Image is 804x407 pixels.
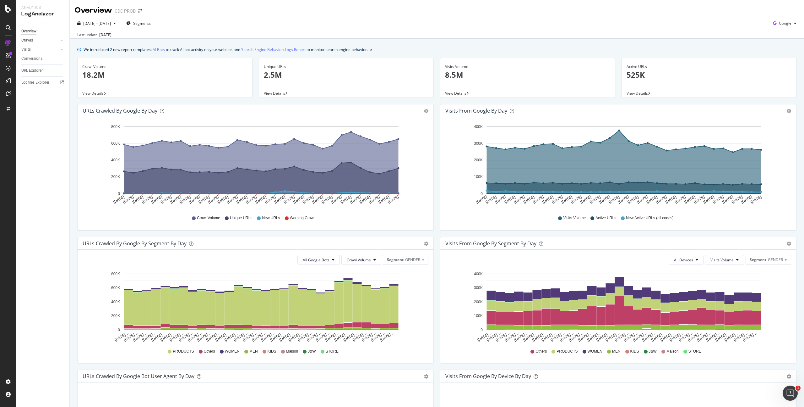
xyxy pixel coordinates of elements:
[264,70,429,80] p: 2.5M
[111,158,120,162] text: 400K
[262,215,280,221] span: New URLs
[666,349,679,354] span: Maison
[118,192,120,196] text: 0
[710,257,734,263] span: Visits Volume
[445,240,536,247] div: Visits from Google By Segment By Day
[138,9,142,13] div: arrow-right-arrow-left
[445,108,507,114] div: Visits from Google by day
[617,195,630,204] text: [DATE]
[474,125,483,129] text: 400K
[750,195,762,204] text: [DATE]
[21,79,49,86] div: Logfiles Explorer
[630,349,639,354] span: KIDS
[796,386,801,391] span: 1
[249,349,258,354] span: MEN
[122,195,135,204] text: [DATE]
[118,328,120,332] text: 0
[21,10,64,18] div: LogAnalyzer
[179,195,191,204] text: [DATE]
[21,46,31,53] div: Visits
[75,18,118,28] button: [DATE] - [DATE]
[649,349,657,354] span: J&W
[349,195,362,204] text: [DATE]
[779,20,791,26] span: Google
[535,349,547,354] span: Others
[197,215,220,221] span: Crawl Volume
[198,195,210,204] text: [DATE]
[111,286,120,290] text: 600K
[474,300,483,304] text: 200K
[82,91,104,96] span: View Details
[445,373,531,379] div: Visits From Google By Device By Day
[445,122,789,209] svg: A chart.
[21,79,65,86] a: Logfiles Explorer
[268,349,276,354] span: KIDS
[445,70,610,80] p: 8.5M
[551,195,563,204] text: [DATE]
[21,55,42,62] div: Conversions
[111,125,120,129] text: 800K
[341,255,381,265] button: Crawl Volume
[740,195,753,204] text: [DATE]
[627,70,792,80] p: 525K
[481,328,483,332] text: 0
[504,195,516,204] text: [DATE]
[207,195,220,204] text: [DATE]
[111,272,120,276] text: 800K
[347,257,371,263] span: Crawl Volume
[683,195,696,204] text: [DATE]
[21,67,65,74] a: URL Explorer
[330,195,343,204] text: [DATE]
[474,272,483,276] text: 400K
[230,215,252,221] span: Unique URLs
[236,195,248,204] text: [DATE]
[485,195,497,204] text: [DATE]
[474,286,483,290] text: 300K
[787,374,791,379] div: gear
[445,64,610,70] div: Visits Volume
[150,195,163,204] text: [DATE]
[111,300,120,304] text: 400K
[112,195,125,204] text: [DATE]
[579,195,592,204] text: [DATE]
[111,314,120,318] text: 200K
[83,122,426,209] svg: A chart.
[124,18,153,28] button: Segments
[405,257,420,262] span: GENDER
[770,18,799,28] button: Google
[598,195,611,204] text: [DATE]
[588,349,602,354] span: WOMEN
[445,91,466,96] span: View Details
[77,32,111,38] div: Last update
[387,195,399,204] text: [DATE]
[83,108,157,114] div: URLs Crawled by Google by day
[254,195,267,204] text: [DATE]
[378,195,390,204] text: [DATE]
[612,349,621,354] span: MEN
[665,195,677,204] text: [DATE]
[264,195,277,204] text: [DATE]
[225,349,240,354] span: WOMEN
[513,195,526,204] text: [DATE]
[424,109,428,113] div: gear
[445,270,789,343] svg: A chart.
[731,195,743,204] text: [DATE]
[173,349,194,354] span: PRODUCTS
[204,349,215,354] span: Others
[308,349,316,354] span: J&W
[705,255,744,265] button: Visits Volume
[264,91,285,96] span: View Details
[21,37,33,44] div: Crawls
[82,64,247,70] div: Crawl Volume
[217,195,229,204] text: [DATE]
[84,46,368,53] div: We introduced 2 new report templates: to track AI bot activity on your website, and to monitor se...
[302,195,314,204] text: [DATE]
[712,195,725,204] text: [DATE]
[787,242,791,246] div: gear
[627,195,639,204] text: [DATE]
[768,257,783,262] span: GENDER
[83,21,111,26] span: [DATE] - [DATE]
